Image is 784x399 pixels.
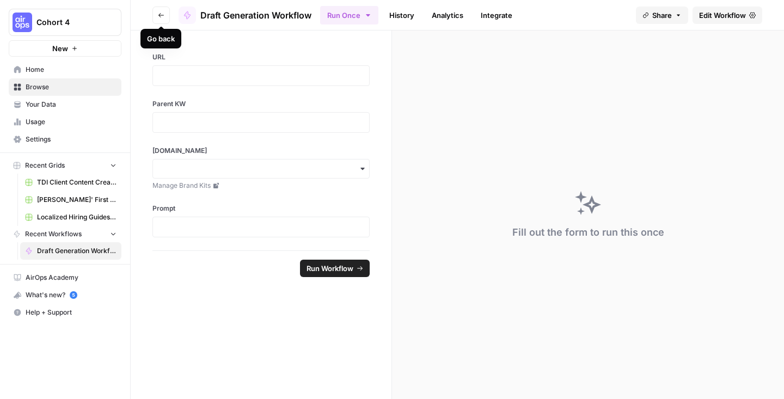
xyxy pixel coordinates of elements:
a: Integrate [474,7,519,24]
span: Usage [26,117,117,127]
button: What's new? 5 [9,286,121,304]
a: Localized Hiring Guides Grid–V1 [20,208,121,226]
a: Manage Brand Kits [152,181,370,191]
button: Recent Workflows [9,226,121,242]
img: Cohort 4 Logo [13,13,32,32]
a: TDI Client Content Creation [20,174,121,191]
div: Fill out the form to run this once [512,225,664,240]
span: AirOps Academy [26,273,117,283]
button: Help + Support [9,304,121,321]
span: Localized Hiring Guides Grid–V1 [37,212,117,222]
div: Go back [147,33,175,44]
a: Edit Workflow [693,7,762,24]
text: 5 [72,292,75,298]
label: URL [152,52,370,62]
button: Run Workflow [300,260,370,277]
label: Prompt [152,204,370,213]
span: Recent Grids [25,161,65,170]
a: Browse [9,78,121,96]
a: Draft Generation Workflow [20,242,121,260]
a: Usage [9,113,121,131]
a: History [383,7,421,24]
span: Draft Generation Workflow [37,246,117,256]
a: Your Data [9,96,121,113]
a: Home [9,61,121,78]
label: [DOMAIN_NAME] [152,146,370,156]
a: Settings [9,131,121,148]
span: Run Workflow [307,263,353,274]
span: Cohort 4 [36,17,102,28]
button: Workspace: Cohort 4 [9,9,121,36]
span: Your Data [26,100,117,109]
a: 5 [70,291,77,299]
span: [PERSON_NAME]' First Flow Grid [37,195,117,205]
span: Browse [26,82,117,92]
span: Help + Support [26,308,117,317]
button: New [9,40,121,57]
span: Draft Generation Workflow [200,9,311,22]
button: Run Once [320,6,378,24]
button: Share [636,7,688,24]
span: Settings [26,134,117,144]
span: Edit Workflow [699,10,746,21]
span: Share [652,10,672,21]
a: Draft Generation Workflow [179,7,311,24]
span: TDI Client Content Creation [37,177,117,187]
div: What's new? [9,287,121,303]
button: Recent Grids [9,157,121,174]
span: New [52,43,68,54]
a: [PERSON_NAME]' First Flow Grid [20,191,121,208]
a: AirOps Academy [9,269,121,286]
span: Recent Workflows [25,229,82,239]
span: Home [26,65,117,75]
a: Analytics [425,7,470,24]
label: Parent KW [152,99,370,109]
